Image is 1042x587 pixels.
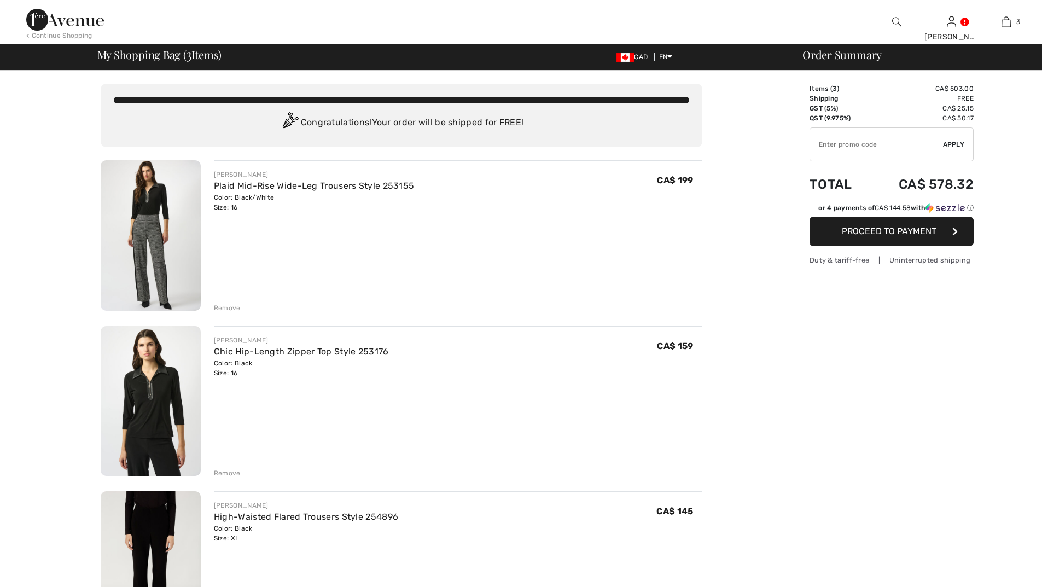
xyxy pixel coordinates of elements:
div: [PERSON_NAME] [214,170,415,179]
td: Total [810,166,869,203]
button: Proceed to Payment [810,217,974,246]
a: Sign In [947,16,956,27]
a: High-Waisted Flared Trousers Style 254896 [214,512,398,522]
img: Plaid Mid-Rise Wide-Leg Trousers Style 253155 [101,160,201,311]
div: Remove [214,468,241,478]
span: CA$ 145 [656,506,693,516]
span: CA$ 144.58 [875,204,911,212]
td: CA$ 25.15 [869,103,974,113]
div: Color: Black Size: 16 [214,358,389,378]
td: CA$ 503.00 [869,84,974,94]
span: CAD [616,53,652,61]
div: [PERSON_NAME] [924,31,978,43]
input: Promo code [810,128,943,161]
td: QST (9.975%) [810,113,869,123]
a: 3 [979,15,1033,28]
div: [PERSON_NAME] [214,335,389,345]
div: Color: Black/White Size: 16 [214,193,415,212]
td: GST (5%) [810,103,869,113]
span: CA$ 159 [657,341,693,351]
div: Order Summary [789,49,1035,60]
a: Chic Hip-Length Zipper Top Style 253176 [214,346,389,357]
div: < Continue Shopping [26,31,92,40]
td: Free [869,94,974,103]
span: Proceed to Payment [842,226,936,236]
div: Congratulations! Your order will be shipped for FREE! [114,112,689,134]
span: 3 [1016,17,1020,27]
img: search the website [892,15,901,28]
div: Color: Black Size: XL [214,524,398,543]
a: Plaid Mid-Rise Wide-Leg Trousers Style 253155 [214,181,415,191]
div: or 4 payments ofCA$ 144.58withSezzle Click to learn more about Sezzle [810,203,974,217]
div: [PERSON_NAME] [214,501,398,510]
span: 3 [833,85,837,92]
span: 3 [187,47,191,61]
img: Canadian Dollar [616,53,634,62]
img: 1ère Avenue [26,9,104,31]
img: Congratulation2.svg [279,112,301,134]
td: Items ( ) [810,84,869,94]
img: Chic Hip-Length Zipper Top Style 253176 [101,326,201,476]
span: My Shopping Bag ( Items) [97,49,222,60]
img: My Bag [1002,15,1011,28]
td: CA$ 578.32 [869,166,974,203]
td: CA$ 50.17 [869,113,974,123]
span: CA$ 199 [657,175,693,185]
div: Remove [214,303,241,313]
td: Shipping [810,94,869,103]
span: Apply [943,140,965,149]
img: My Info [947,15,956,28]
div: Duty & tariff-free | Uninterrupted shipping [810,255,974,265]
span: EN [659,53,673,61]
div: or 4 payments of with [818,203,974,213]
img: Sezzle [925,203,965,213]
